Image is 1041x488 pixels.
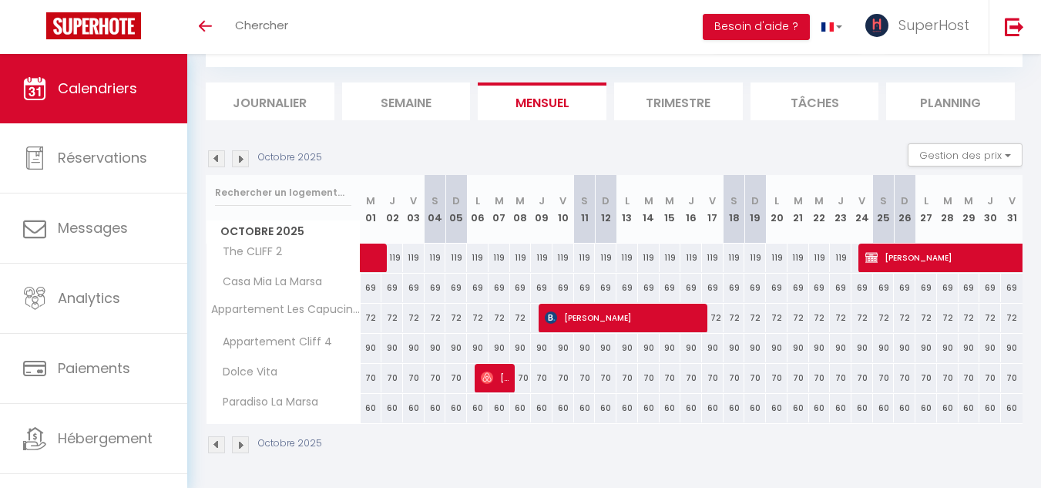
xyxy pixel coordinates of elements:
[552,364,574,392] div: 70
[616,244,638,272] div: 119
[809,394,831,422] div: 60
[979,364,1001,392] div: 70
[809,364,831,392] div: 70
[574,394,596,422] div: 60
[581,194,588,208] abbr: S
[959,304,980,332] div: 72
[787,304,809,332] div: 72
[660,364,681,392] div: 70
[595,244,616,272] div: 119
[602,194,609,208] abbr: D
[616,364,638,392] div: 70
[489,334,510,362] div: 90
[559,194,566,208] abbr: V
[766,304,787,332] div: 72
[381,274,403,302] div: 69
[481,363,509,392] span: [PERSON_NAME] Tagle
[915,394,937,422] div: 60
[830,244,851,272] div: 119
[361,304,382,332] div: 72
[552,244,574,272] div: 119
[552,175,574,244] th: 10
[209,244,286,261] span: The CLIFF 2
[46,12,141,39] img: Super Booking
[638,334,660,362] div: 90
[58,288,120,308] span: Analytics
[774,194,779,208] abbr: L
[894,394,915,422] div: 60
[702,334,724,362] div: 90
[794,194,803,208] abbr: M
[886,82,1015,120] li: Planning
[744,364,766,392] div: 70
[873,274,895,302] div: 69
[510,364,532,392] div: 70
[1009,194,1016,208] abbr: V
[660,334,681,362] div: 90
[58,358,130,378] span: Paiements
[207,220,360,243] span: Octobre 2025
[425,334,446,362] div: 90
[638,244,660,272] div: 119
[894,364,915,392] div: 70
[830,274,851,302] div: 69
[830,175,851,244] th: 23
[858,194,865,208] abbr: V
[425,304,446,332] div: 72
[209,304,363,315] span: Appartement Les Capucines [GEOGRAPHIC_DATA]
[851,175,873,244] th: 24
[209,394,322,411] span: Paradiso La Marsa
[665,194,674,208] abbr: M
[830,394,851,422] div: 60
[595,394,616,422] div: 60
[688,194,694,208] abbr: J
[638,274,660,302] div: 69
[403,175,425,244] th: 03
[489,274,510,302] div: 69
[979,175,1001,244] th: 30
[445,364,467,392] div: 70
[894,304,915,332] div: 72
[680,394,702,422] div: 60
[403,244,425,272] div: 119
[595,175,616,244] th: 12
[979,394,1001,422] div: 60
[979,304,1001,332] div: 72
[445,304,467,332] div: 72
[744,394,766,422] div: 60
[467,244,489,272] div: 119
[851,394,873,422] div: 60
[809,334,831,362] div: 90
[545,303,703,332] span: [PERSON_NAME]
[924,194,929,208] abbr: L
[987,194,993,208] abbr: J
[58,429,153,448] span: Hébergement
[851,364,873,392] div: 70
[574,364,596,392] div: 70
[625,194,630,208] abbr: L
[1001,394,1023,422] div: 60
[381,334,403,362] div: 90
[616,334,638,362] div: 90
[680,364,702,392] div: 70
[403,334,425,362] div: 90
[873,364,895,392] div: 70
[12,6,59,52] button: Ouvrir le widget de chat LiveChat
[744,334,766,362] div: 90
[445,244,467,272] div: 119
[959,334,980,362] div: 90
[702,274,724,302] div: 69
[724,304,745,332] div: 72
[838,194,844,208] abbr: J
[475,194,480,208] abbr: L
[979,334,1001,362] div: 90
[403,394,425,422] div: 60
[814,194,824,208] abbr: M
[58,148,147,167] span: Réservations
[595,364,616,392] div: 70
[915,364,937,392] div: 70
[959,394,980,422] div: 60
[552,274,574,302] div: 69
[898,15,969,35] span: SuperHost
[574,334,596,362] div: 90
